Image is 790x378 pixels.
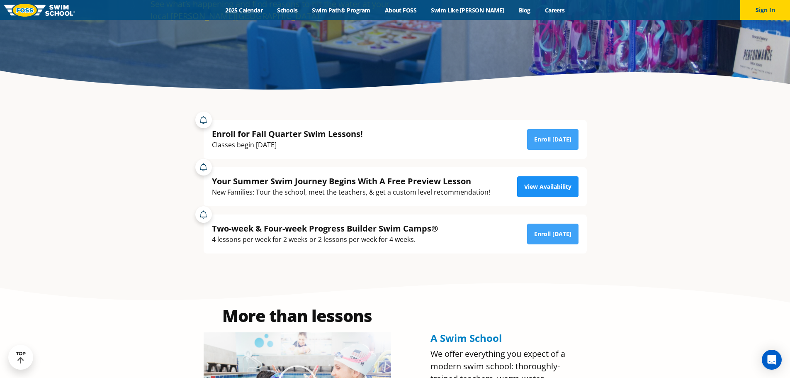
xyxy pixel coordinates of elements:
[762,350,782,370] div: Open Intercom Messenger
[16,351,26,364] div: TOP
[430,331,502,345] span: A Swim School
[270,6,305,14] a: Schools
[212,187,490,198] div: New Families: Tour the school, meet the teachers, & get a custom level recommendation!
[212,139,363,151] div: Classes begin [DATE]
[511,6,537,14] a: Blog
[4,4,75,17] img: FOSS Swim School Logo
[218,6,270,14] a: 2025 Calendar
[527,224,579,244] a: Enroll [DATE]
[212,128,363,139] div: Enroll for Fall Quarter Swim Lessons!
[377,6,424,14] a: About FOSS
[212,234,438,245] div: 4 lessons per week for 2 weeks or 2 lessons per week for 4 weeks.
[212,223,438,234] div: Two-week & Four-week Progress Builder Swim Camps®
[517,176,579,197] a: View Availability
[204,307,391,324] h2: More than lessons
[537,6,572,14] a: Careers
[212,176,490,187] div: Your Summer Swim Journey Begins With A Free Preview Lesson
[527,129,579,150] a: Enroll [DATE]
[305,6,377,14] a: Swim Path® Program
[424,6,512,14] a: Swim Like [PERSON_NAME]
